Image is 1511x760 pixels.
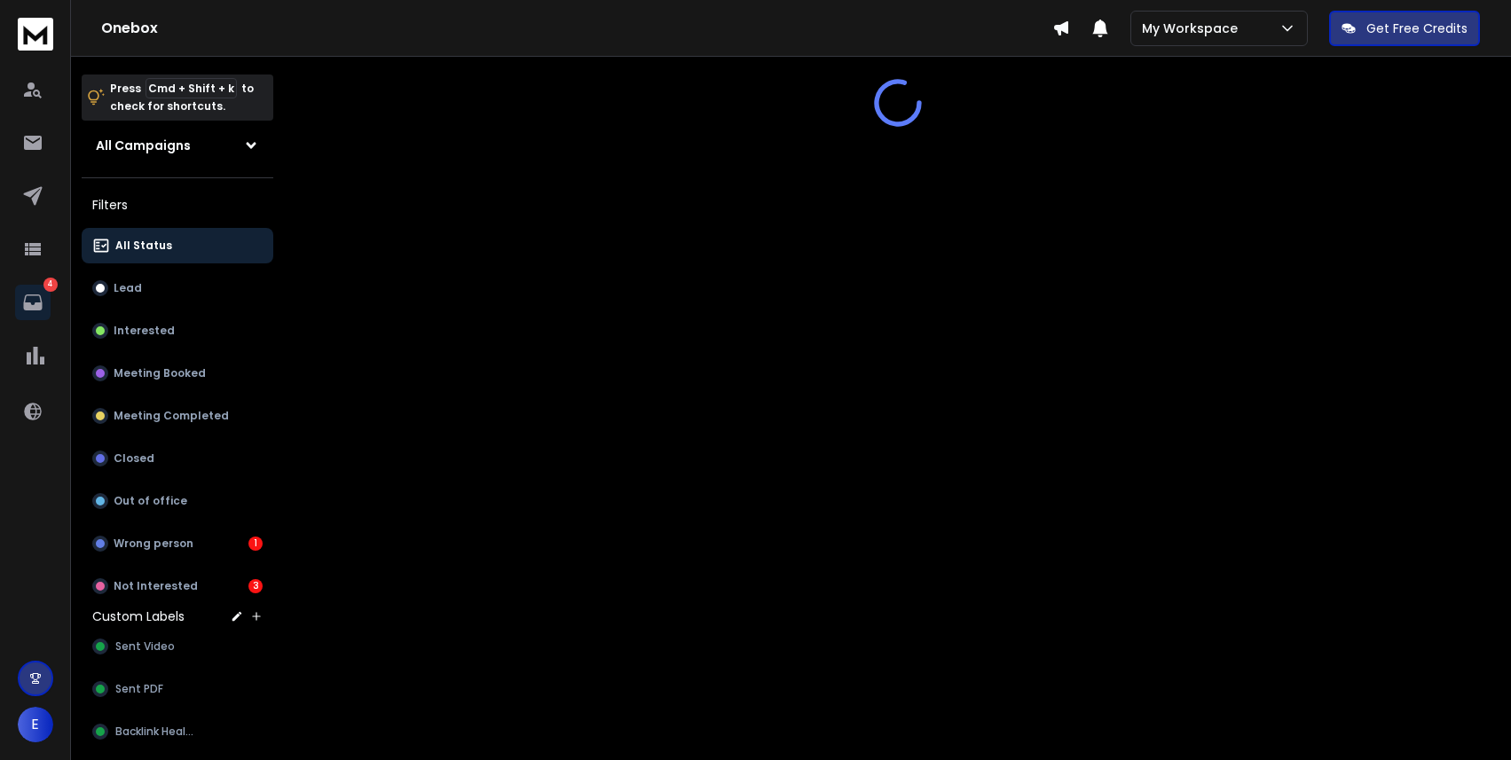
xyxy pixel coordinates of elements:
[82,526,273,561] button: Wrong person1
[18,707,53,742] button: E
[114,409,229,423] p: Meeting Completed
[82,568,273,604] button: Not Interested3
[248,537,263,551] div: 1
[1142,20,1245,37] p: My Workspace
[82,313,273,349] button: Interested
[115,639,175,654] span: Sent Video
[82,192,273,217] h3: Filters
[82,270,273,306] button: Lead
[82,398,273,434] button: Meeting Completed
[115,239,172,253] p: All Status
[82,356,273,391] button: Meeting Booked
[101,18,1052,39] h1: Onebox
[82,228,273,263] button: All Status
[15,285,51,320] a: 4
[1329,11,1480,46] button: Get Free Credits
[248,579,263,593] div: 3
[114,537,193,551] p: Wrong person
[114,324,175,338] p: Interested
[114,579,198,593] p: Not Interested
[114,281,142,295] p: Lead
[146,78,237,98] span: Cmd + Shift + k
[1366,20,1468,37] p: Get Free Credits
[82,483,273,519] button: Out of office
[115,725,197,739] span: Backlink Health
[82,629,273,664] button: Sent Video
[96,137,191,154] h1: All Campaigns
[82,128,273,163] button: All Campaigns
[114,366,206,380] p: Meeting Booked
[114,451,154,466] p: Closed
[82,671,273,707] button: Sent PDF
[92,607,185,625] h3: Custom Labels
[114,494,187,508] p: Out of office
[82,714,273,749] button: Backlink Health
[115,682,163,696] span: Sent PDF
[82,441,273,476] button: Closed
[18,18,53,51] img: logo
[110,80,254,115] p: Press to check for shortcuts.
[43,278,58,292] p: 4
